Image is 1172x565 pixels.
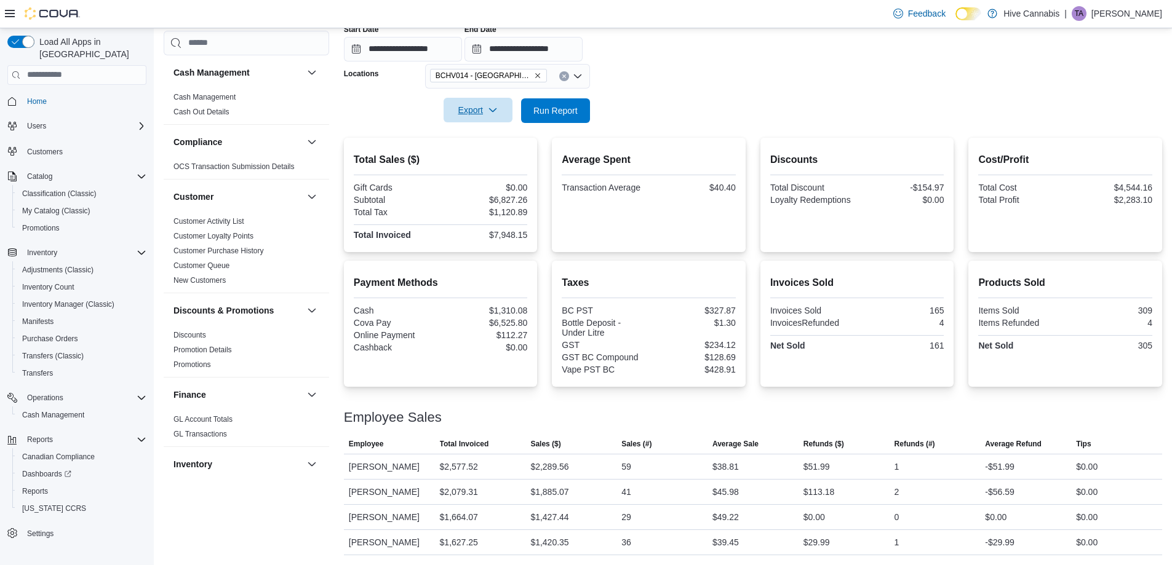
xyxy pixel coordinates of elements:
span: Operations [22,390,146,405]
div: -$29.99 [985,535,1014,550]
div: $1,120.89 [443,207,527,217]
span: BCHV014 - [GEOGRAPHIC_DATA] [436,69,532,82]
div: $113.18 [803,484,835,499]
input: Press the down key to open a popover containing a calendar. [464,37,583,61]
button: Operations [22,390,68,405]
div: Invoices Sold [770,306,855,315]
div: Toby Atkinson [1072,6,1086,21]
a: My Catalog (Classic) [17,203,95,218]
span: Inventory [27,248,57,258]
div: $428.91 [652,365,736,374]
a: Transfers [17,366,58,381]
span: Export [451,98,505,122]
button: Canadian Compliance [12,448,151,465]
div: Cash Management [164,90,329,124]
div: $1,427.44 [530,510,568,524]
span: Classification (Classic) [22,189,97,199]
span: Customer Activity List [173,216,244,226]
div: BC PST [562,306,646,315]
a: Customer Queue [173,261,229,270]
a: Customer Purchase History [173,247,264,255]
div: $1.30 [652,318,736,328]
button: Inventory Count [12,279,151,296]
span: New Customers [173,275,226,285]
span: Customer Queue [173,261,229,271]
a: Inventory Manager (Classic) [17,297,119,312]
a: Classification (Classic) [17,186,102,201]
div: $1,310.08 [443,306,527,315]
div: Items Refunded [978,318,1062,328]
div: Gift Cards [354,183,438,192]
span: Users [22,119,146,133]
button: Compliance [305,135,319,149]
span: Cash Management [173,92,236,102]
span: Cash Management [22,410,84,420]
span: Classification (Classic) [17,186,146,201]
div: GST [562,340,646,350]
div: 29 [621,510,631,524]
h3: Cash Management [173,66,250,79]
span: Home [27,97,47,106]
span: Reports [22,486,48,496]
span: Customers [27,147,63,157]
button: Users [22,119,51,133]
h2: Products Sold [978,275,1152,290]
a: Promotion Details [173,346,232,354]
div: Total Tax [354,207,438,217]
div: Online Payment [354,330,438,340]
div: $0.00 [1076,459,1098,474]
span: Customers [22,143,146,159]
span: Inventory [22,245,146,260]
div: Total Profit [978,195,1062,205]
span: Refunds (#) [895,439,935,449]
button: Manifests [12,313,151,330]
div: $39.45 [712,535,739,550]
a: Manifests [17,314,58,329]
h2: Taxes [562,275,736,290]
div: $2,079.31 [440,484,478,499]
span: Transfers [22,368,53,378]
div: 4 [859,318,944,328]
div: 4 [1068,318,1152,328]
a: Dashboards [17,467,76,481]
a: Discounts [173,331,206,339]
div: $0.00 [1076,510,1098,524]
p: | [1064,6,1067,21]
div: $128.69 [652,352,736,362]
div: $6,525.80 [443,318,527,328]
span: Adjustments (Classic) [22,265,94,275]
div: $49.22 [712,510,739,524]
h3: Inventory [173,458,212,470]
label: End Date [464,25,496,34]
p: Hive Cannabis [1003,6,1059,21]
span: Inventory Manager (Classic) [17,297,146,312]
span: TA [1075,6,1083,21]
span: Purchase Orders [17,331,146,346]
a: New Customers [173,276,226,285]
div: 305 [1068,341,1152,350]
span: BCHV014 - Abbotsford [430,69,547,82]
a: GL Account Totals [173,415,233,424]
span: Manifests [22,317,54,326]
span: My Catalog (Classic) [17,203,146,218]
h2: Average Spent [562,152,736,167]
span: Promotions [22,223,60,233]
div: GST BC Compound [562,352,646,362]
span: Settings [22,526,146,541]
div: $2,577.52 [440,459,478,474]
div: $6,827.26 [443,195,527,205]
span: Employee [349,439,384,449]
a: Transfers (Classic) [17,349,89,363]
a: Promotions [173,360,211,369]
div: Finance [164,412,329,446]
div: $1,420.35 [530,535,568,550]
div: 1 [895,459,899,474]
p: [PERSON_NAME] [1091,6,1162,21]
label: Start Date [344,25,379,34]
h3: Compliance [173,136,222,148]
div: Total Cost [978,183,1062,192]
button: Inventory [2,244,151,261]
span: Average Refund [985,439,1042,449]
button: Discounts & Promotions [173,304,302,317]
div: Cash [354,306,438,315]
